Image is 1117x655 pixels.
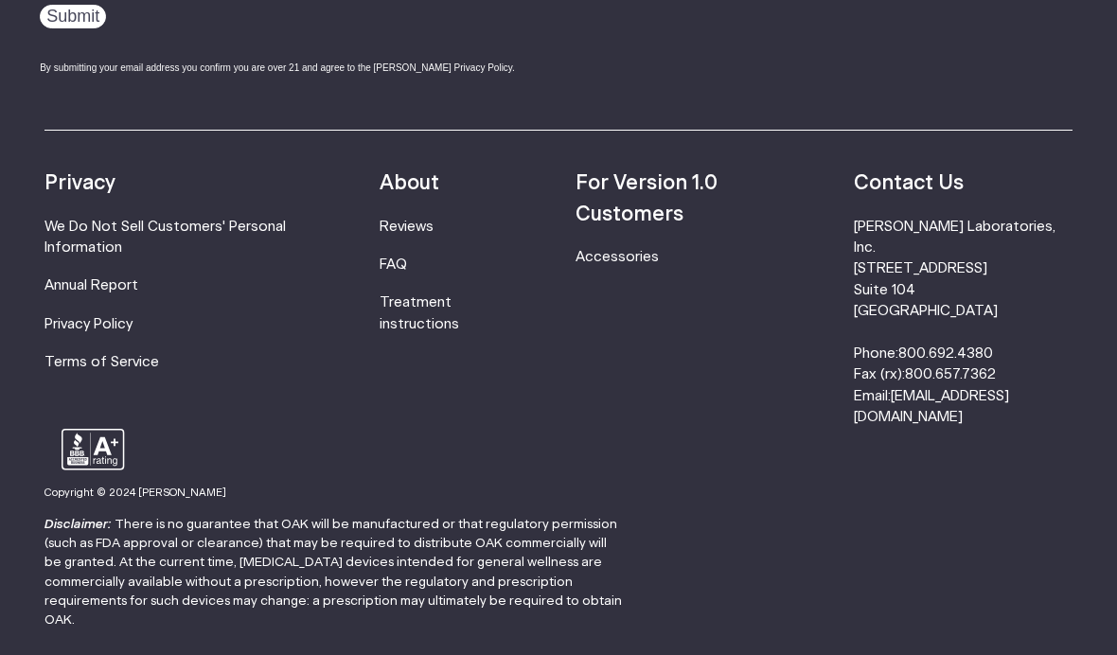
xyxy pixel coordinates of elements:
[380,295,459,330] a: Treatment instructions
[44,487,226,498] small: Copyright © 2024 [PERSON_NAME]
[380,173,439,193] strong: About
[576,250,659,264] a: Accessories
[44,278,138,292] a: Annual Report
[40,61,560,75] div: By submitting your email address you confirm you are over 21 and agree to the [PERSON_NAME] Priva...
[854,173,964,193] strong: Contact Us
[44,173,115,193] strong: Privacy
[44,518,112,531] strong: Disclaimer:
[905,367,996,381] a: 800.657.7362
[44,317,133,331] a: Privacy Policy
[380,220,434,234] a: Reviews
[44,515,624,630] p: There is no guarantee that OAK will be manufactured or that regulatory permission (such as FDA ap...
[380,257,407,272] a: FAQ
[854,217,1072,429] li: [PERSON_NAME] Laboratories, Inc. [STREET_ADDRESS] Suite 104 [GEOGRAPHIC_DATA] Phone: Fax (rx): Em...
[44,355,159,369] a: Terms of Service
[44,220,286,255] a: We Do Not Sell Customers' Personal Information
[898,346,993,361] a: 800.692.4380
[40,5,106,28] input: Submit
[854,389,1009,424] a: [EMAIL_ADDRESS][DOMAIN_NAME]
[576,173,718,223] strong: For Version 1.0 Customers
